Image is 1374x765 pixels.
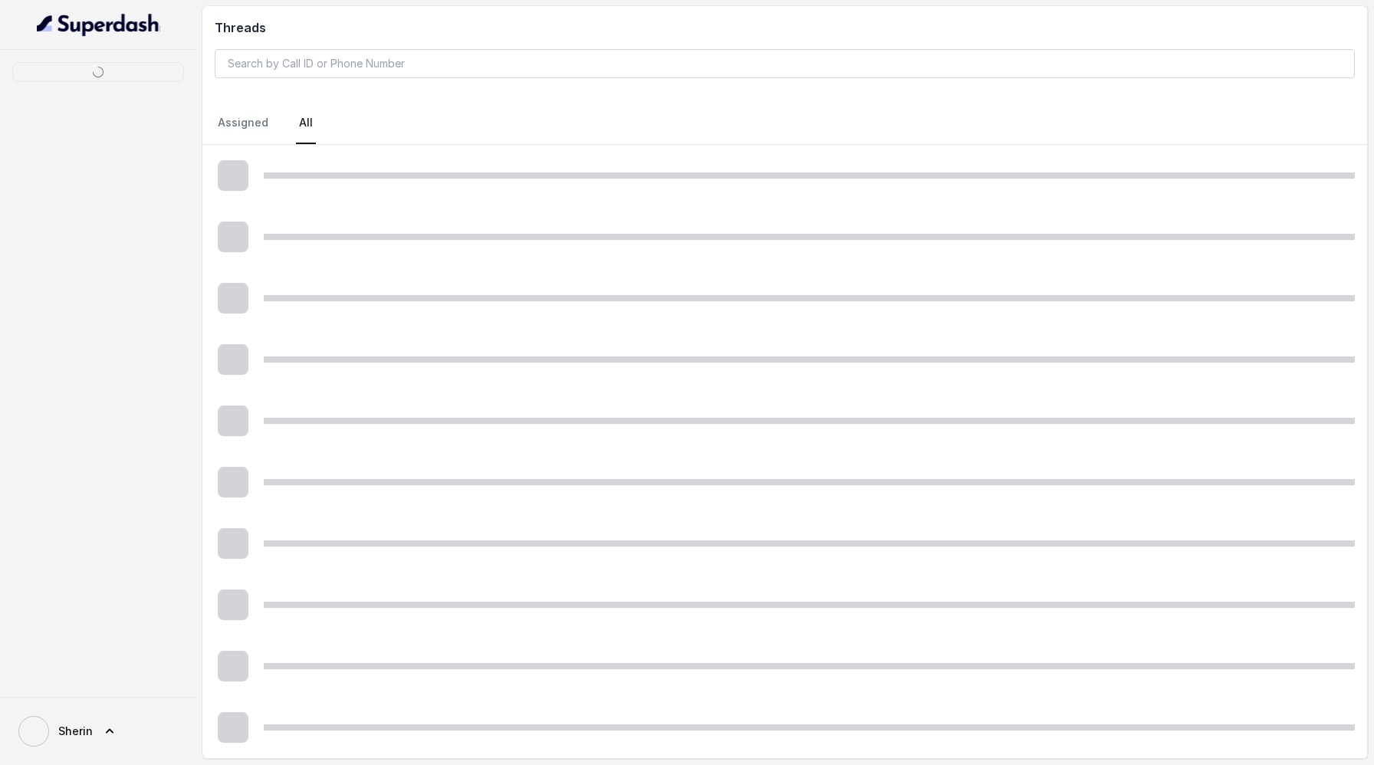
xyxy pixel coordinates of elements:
[215,18,1355,37] h2: Threads
[12,710,184,753] a: Sherin
[296,103,316,144] a: All
[37,12,160,37] img: light.svg
[58,724,93,739] span: Sherin
[215,103,271,144] a: Assigned
[215,103,1355,144] nav: Tabs
[215,49,1355,78] input: Search by Call ID or Phone Number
